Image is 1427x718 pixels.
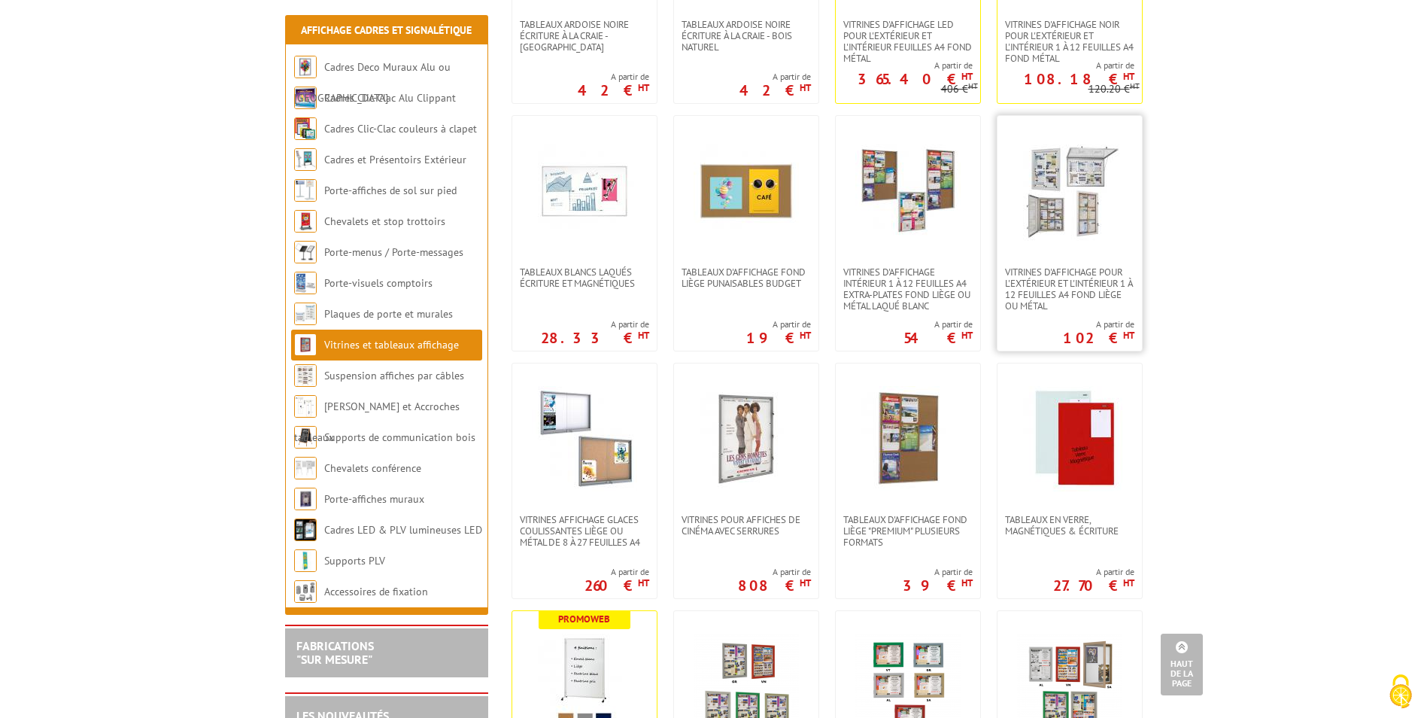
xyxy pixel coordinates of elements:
[1123,577,1134,589] sup: HT
[512,19,657,53] a: Tableaux Ardoise Noire écriture à la craie - [GEOGRAPHIC_DATA]
[1063,333,1134,342] p: 102 €
[301,23,472,37] a: Affichage Cadres et Signalétique
[1161,634,1203,695] a: Haut de la page
[532,138,637,244] img: Tableaux blancs laqués écriture et magnétiques
[558,613,610,625] b: Promoweb
[584,581,649,590] p: 260 €
[1024,75,1134,84] p: 108.18 €
[541,333,649,342] p: 28.33 €
[843,514,973,548] span: Tableaux d'affichage fond liège "Premium" plusieurs formats
[739,71,811,83] span: A partir de
[294,364,317,387] img: Suspension affiches par câbles
[324,276,433,290] a: Porte-visuels comptoirs
[324,153,466,166] a: Cadres et Présentoirs Extérieur
[674,266,818,289] a: Tableaux d'affichage fond liège punaisables Budget
[296,638,374,667] a: FABRICATIONS"Sur Mesure"
[961,70,973,83] sup: HT
[520,514,649,548] span: Vitrines affichage glaces coulissantes liège ou métal de 8 à 27 feuilles A4
[903,318,973,330] span: A partir de
[294,56,317,78] img: Cadres Deco Muraux Alu ou Bois
[294,395,317,418] img: Cimaises et Accroches tableaux
[324,307,453,321] a: Plaques de porte et murales
[674,514,818,537] a: Vitrines pour affiches de cinéma avec serrures
[532,386,637,491] img: Vitrines affichage glaces coulissantes liège ou métal de 8 à 27 feuilles A4
[324,523,482,537] a: Cadres LED & PLV lumineuses LED
[674,19,818,53] a: Tableaux Ardoise Noire écriture à la craie - Bois Naturel
[858,75,973,84] p: 365.40 €
[836,59,973,71] span: A partir de
[738,566,811,578] span: A partir de
[520,266,649,289] span: Tableaux blancs laqués écriture et magnétiques
[800,329,811,342] sup: HT
[682,19,811,53] span: Tableaux Ardoise Noire écriture à la craie - Bois Naturel
[1005,514,1134,537] span: Tableaux en verre, magnétiques & écriture
[738,581,811,590] p: 808 €
[294,303,317,325] img: Plaques de porte et murales
[997,514,1142,537] a: Tableaux en verre, magnétiques & écriture
[324,91,456,105] a: Cadres Clic-Clac Alu Clippant
[836,514,980,548] a: Tableaux d'affichage fond liège "Premium" plusieurs formats
[324,184,457,197] a: Porte-affiches de sol sur pied
[294,148,317,171] img: Cadres et Présentoirs Extérieur
[855,386,961,491] img: Tableaux d'affichage fond liège
[294,549,317,572] img: Supports PLV
[1017,138,1122,244] img: Vitrines d'affichage pour l'extérieur et l'intérieur 1 à 12 feuilles A4 fond liège ou métal
[903,581,973,590] p: 39 €
[294,272,317,294] img: Porte-visuels comptoirs
[638,577,649,589] sup: HT
[843,19,973,64] span: Vitrines d'affichage LED pour l'extérieur et l'intérieur feuilles A4 fond métal
[836,266,980,312] a: Vitrines d'affichage intérieur 1 à 12 feuilles A4 extra-plates fond liège ou métal laqué blanc
[1088,84,1140,95] p: 120.20 €
[903,566,973,578] span: A partir de
[294,241,317,263] img: Porte-menus / Porte-messages
[1053,581,1134,590] p: 27.70 €
[512,266,657,289] a: Tableaux blancs laqués écriture et magnétiques
[800,81,811,94] sup: HT
[855,138,961,244] img: Vitrines d'affichage intérieur 1 à 12 feuilles A4 extra-plates fond liège ou métal laqué blanc
[961,329,973,342] sup: HT
[903,333,973,342] p: 54 €
[739,86,811,95] p: 42 €
[294,210,317,233] img: Chevalets et stop trottoirs
[294,60,451,105] a: Cadres Deco Muraux Alu ou [GEOGRAPHIC_DATA]
[520,19,649,53] span: Tableaux Ardoise Noire écriture à la craie - [GEOGRAPHIC_DATA]
[324,122,477,135] a: Cadres Clic-Clac couleurs à clapet
[1053,566,1134,578] span: A partir de
[324,554,385,567] a: Supports PLV
[324,585,428,598] a: Accessoires de fixation
[1123,329,1134,342] sup: HT
[1374,667,1427,718] button: Cookies (fenêtre modale)
[682,514,811,537] span: Vitrines pour affiches de cinéma avec serrures
[1005,266,1134,312] span: Vitrines d'affichage pour l'extérieur et l'intérieur 1 à 12 feuilles A4 fond liège ou métal
[324,214,445,228] a: Chevalets et stop trottoirs
[1017,386,1122,491] img: Tableaux en verre, magnétiques & écriture
[682,266,811,289] span: Tableaux d'affichage fond liège punaisables Budget
[694,138,799,244] img: Tableaux d'affichage fond liège punaisables Budget
[294,457,317,479] img: Chevalets conférence
[1063,318,1134,330] span: A partir de
[512,514,657,548] a: Vitrines affichage glaces coulissantes liège ou métal de 8 à 27 feuilles A4
[294,117,317,140] img: Cadres Clic-Clac couleurs à clapet
[1382,673,1419,710] img: Cookies (fenêtre modale)
[294,179,317,202] img: Porte-affiches de sol sur pied
[694,386,799,491] img: Vitrines pour affiches de cinéma avec serrures
[294,488,317,510] img: Porte-affiches muraux
[541,318,649,330] span: A partir de
[578,86,649,95] p: 42 €
[1123,70,1134,83] sup: HT
[294,580,317,603] img: Accessoires de fixation
[836,19,980,64] a: Vitrines d'affichage LED pour l'extérieur et l'intérieur feuilles A4 fond métal
[1130,81,1140,91] sup: HT
[638,81,649,94] sup: HT
[968,81,978,91] sup: HT
[997,59,1134,71] span: A partir de
[324,461,421,475] a: Chevalets conférence
[638,329,649,342] sup: HT
[294,400,460,444] a: [PERSON_NAME] et Accroches tableaux
[941,84,978,95] p: 406 €
[1005,19,1134,64] span: VITRINES D'AFFICHAGE NOIR POUR L'EXTÉRIEUR ET L'INTÉRIEUR 1 À 12 FEUILLES A4 FOND MÉTAL
[843,266,973,312] span: Vitrines d'affichage intérieur 1 à 12 feuilles A4 extra-plates fond liège ou métal laqué blanc
[578,71,649,83] span: A partir de
[294,519,317,541] img: Cadres LED & PLV lumineuses LED
[324,338,459,351] a: Vitrines et tableaux affichage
